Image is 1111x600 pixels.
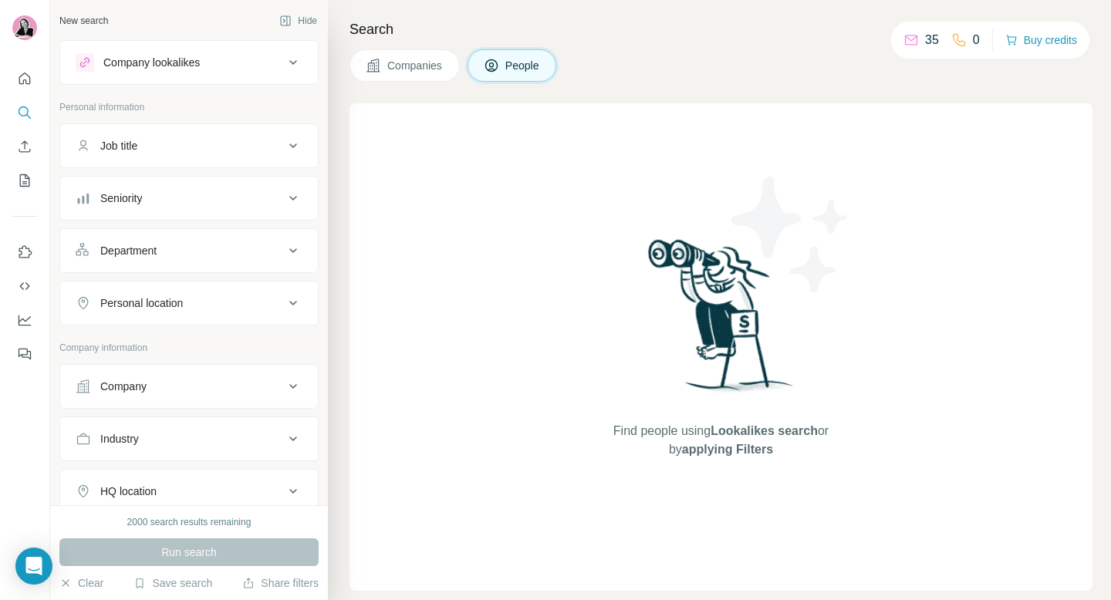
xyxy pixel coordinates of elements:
div: Industry [100,431,139,447]
img: Surfe Illustration - Woman searching with binoculars [641,235,802,407]
button: My lists [12,167,37,194]
h4: Search [350,19,1092,40]
button: Company [60,368,318,405]
button: Hide [268,9,328,32]
button: Company lookalikes [60,44,318,81]
div: Personal location [100,295,183,311]
span: Lookalikes search [711,424,818,437]
button: HQ location [60,473,318,510]
button: Clear [59,575,103,591]
button: Industry [60,420,318,457]
div: 2000 search results remaining [127,515,252,529]
div: Seniority [100,190,142,206]
button: Share filters [242,575,319,591]
button: Save search [133,575,212,591]
div: Open Intercom Messenger [15,548,52,585]
div: New search [59,14,108,28]
button: Use Surfe API [12,272,37,300]
button: Department [60,232,318,269]
div: HQ location [100,484,157,499]
button: Seniority [60,180,318,217]
p: Company information [59,341,319,355]
div: Company [100,379,147,394]
div: Department [100,243,157,258]
button: Use Surfe on LinkedIn [12,238,37,266]
button: Dashboard [12,306,37,334]
img: Surfe Illustration - Stars [721,165,860,304]
div: Company lookalikes [103,55,200,70]
button: Personal location [60,285,318,322]
button: Search [12,99,37,126]
button: Job title [60,127,318,164]
span: Find people using or by [597,422,844,459]
div: Job title [100,138,137,153]
span: People [505,58,541,73]
p: 35 [925,31,939,49]
img: Avatar [12,15,37,40]
button: Quick start [12,65,37,93]
p: 0 [973,31,980,49]
p: Personal information [59,100,319,114]
button: Feedback [12,340,37,368]
button: Enrich CSV [12,133,37,160]
span: applying Filters [682,443,773,456]
button: Buy credits [1005,29,1077,51]
span: Companies [387,58,444,73]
